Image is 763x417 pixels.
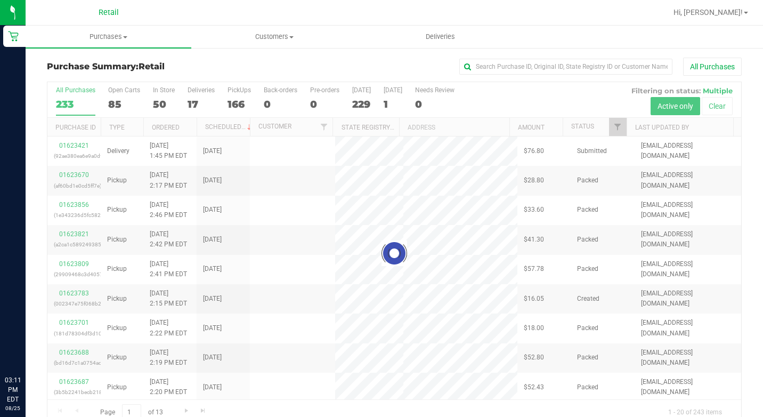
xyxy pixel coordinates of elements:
h3: Purchase Summary: [47,62,279,71]
span: Retail [139,61,165,71]
span: Hi, [PERSON_NAME]! [673,8,743,17]
span: Retail [99,8,119,17]
a: Purchases [26,26,191,48]
a: Deliveries [358,26,523,48]
p: 08/25 [5,404,21,412]
a: Customers [191,26,357,48]
p: 03:11 PM EDT [5,375,21,404]
button: All Purchases [683,58,742,76]
span: Deliveries [411,32,469,42]
span: Purchases [26,32,191,42]
input: Search Purchase ID, Original ID, State Registry ID or Customer Name... [459,59,672,75]
inline-svg: Retail [8,31,19,42]
iframe: Resource center [11,332,43,364]
span: Customers [192,32,356,42]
